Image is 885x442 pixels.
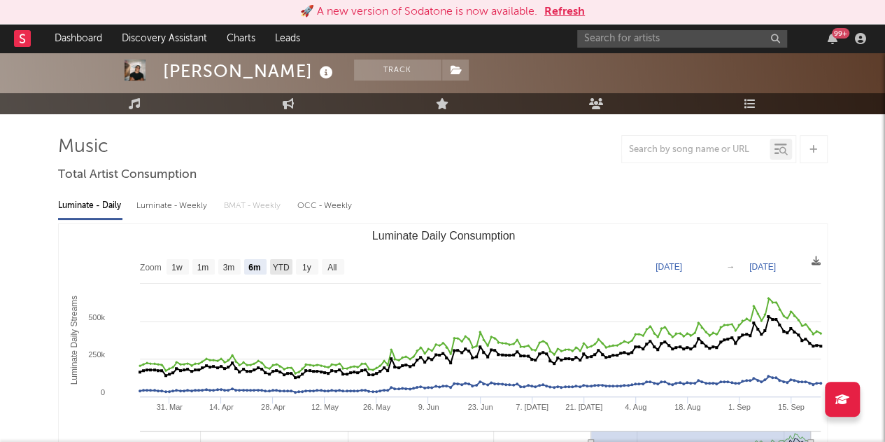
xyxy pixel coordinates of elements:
[58,194,122,218] div: Luminate - Daily
[248,263,260,272] text: 6m
[656,262,682,272] text: [DATE]
[156,403,183,411] text: 31. Mar
[45,25,112,53] a: Dashboard
[265,25,310,53] a: Leads
[88,313,105,322] text: 500k
[136,194,210,218] div: Luminate - Weekly
[577,30,787,48] input: Search for artists
[311,403,339,411] text: 12. May
[749,262,776,272] text: [DATE]
[300,4,537,20] div: 🚀 A new version of Sodatone is now available.
[327,263,337,272] text: All
[100,388,104,396] text: 0
[69,296,78,385] text: Luminate Daily Streams
[828,33,837,44] button: 99+
[362,403,390,411] text: 26. May
[260,403,285,411] text: 28. Apr
[88,350,105,359] text: 250k
[544,4,585,20] button: Refresh
[197,263,208,272] text: 1m
[371,230,515,242] text: Luminate Daily Consumption
[418,403,439,411] text: 9. Jun
[832,28,849,39] div: 99 +
[777,403,804,411] text: 15. Sep
[302,263,311,272] text: 1y
[163,60,337,83] div: [PERSON_NAME]
[674,403,700,411] text: 18. Aug
[622,144,770,156] input: Search by song name or URL
[58,167,197,184] span: Total Artist Consumption
[726,262,735,272] text: →
[217,25,265,53] a: Charts
[222,263,234,272] text: 3m
[516,403,548,411] text: 7. [DATE]
[297,194,353,218] div: OCC - Weekly
[565,403,602,411] text: 21. [DATE]
[272,263,289,272] text: YTD
[171,263,183,272] text: 1w
[624,403,646,411] text: 4. Aug
[208,403,233,411] text: 14. Apr
[112,25,217,53] a: Discovery Assistant
[728,403,750,411] text: 1. Sep
[140,263,162,272] text: Zoom
[467,403,493,411] text: 23. Jun
[354,60,441,81] button: Track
